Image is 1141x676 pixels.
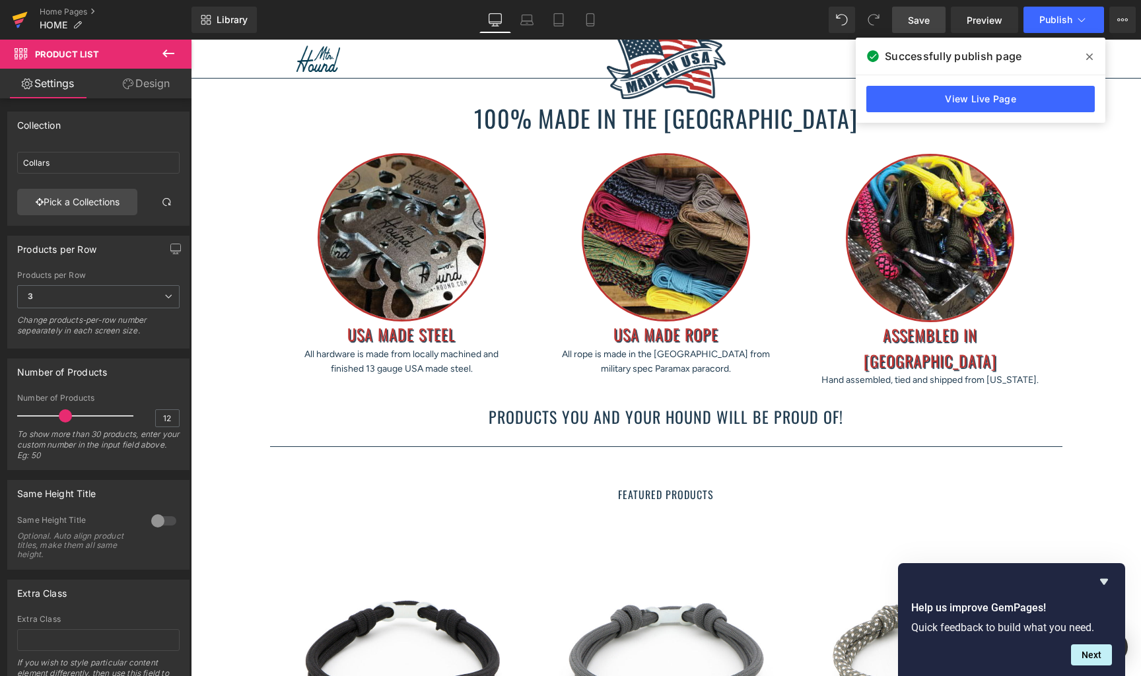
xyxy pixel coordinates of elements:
[17,271,180,280] div: Products per Row
[911,600,1112,616] h2: Help us improve GemPages!
[17,236,96,255] div: Products per Row
[885,48,1021,64] span: Successfully publish page
[17,112,61,131] div: Collection
[911,621,1112,634] p: Quick feedback to build what you need.
[40,7,191,17] a: Home Pages
[1071,644,1112,665] button: Next question
[17,315,180,345] div: Change products-per-row number sepearately in each screen size.
[574,7,606,33] a: Mobile
[967,13,1002,27] span: Preview
[79,364,872,389] h1: Products you and your hound will be proud of!
[17,531,136,559] div: Optional. Auto align product titles, make them all same height.
[99,308,324,337] p: All hardware is made from locally machined and finished 13 gauge USA made steel.
[1109,7,1136,33] button: More
[1023,7,1104,33] button: Publish
[17,481,96,499] div: Same Height Title
[35,49,99,59] span: Product List
[79,447,872,464] h1: FEATURED PRODUCTS
[866,86,1095,112] a: View Live Page
[191,7,257,33] a: New Library
[363,282,587,307] h1: USA MADE ROPE
[511,7,543,33] a: Laptop
[951,7,1018,33] a: Preview
[79,59,872,98] h1: 100% MADE IN THE [GEOGRAPHIC_DATA]
[908,13,930,27] span: Save
[99,282,324,307] h1: USA MADE STEEL
[479,7,511,33] a: Desktop
[911,574,1112,665] div: Help us improve GemPages!
[17,615,180,624] div: Extra Class
[17,189,137,215] a: Pick a Collections
[543,7,574,33] a: Tablet
[17,429,180,469] div: To show more than 30 products, enter your custom number in the input field above. Eg: 50
[627,283,851,333] h1: ASSEMBLED IN [GEOGRAPHIC_DATA]
[363,308,587,337] p: All rope is made in the [GEOGRAPHIC_DATA] from military spec Paramax paracord.
[627,333,851,348] p: Hand assembled, tied and shipped from [US_STATE].
[28,291,33,301] b: 3
[17,359,107,378] div: Number of Products
[17,580,67,599] div: Extra Class
[829,7,855,33] button: Undo
[40,20,67,30] span: HOME
[17,515,138,529] div: Same Height Title
[1096,574,1112,590] button: Hide survey
[17,393,180,403] div: Number of Products
[98,69,194,98] a: Design
[217,14,248,26] span: Library
[860,7,887,33] button: Redo
[1039,15,1072,25] span: Publish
